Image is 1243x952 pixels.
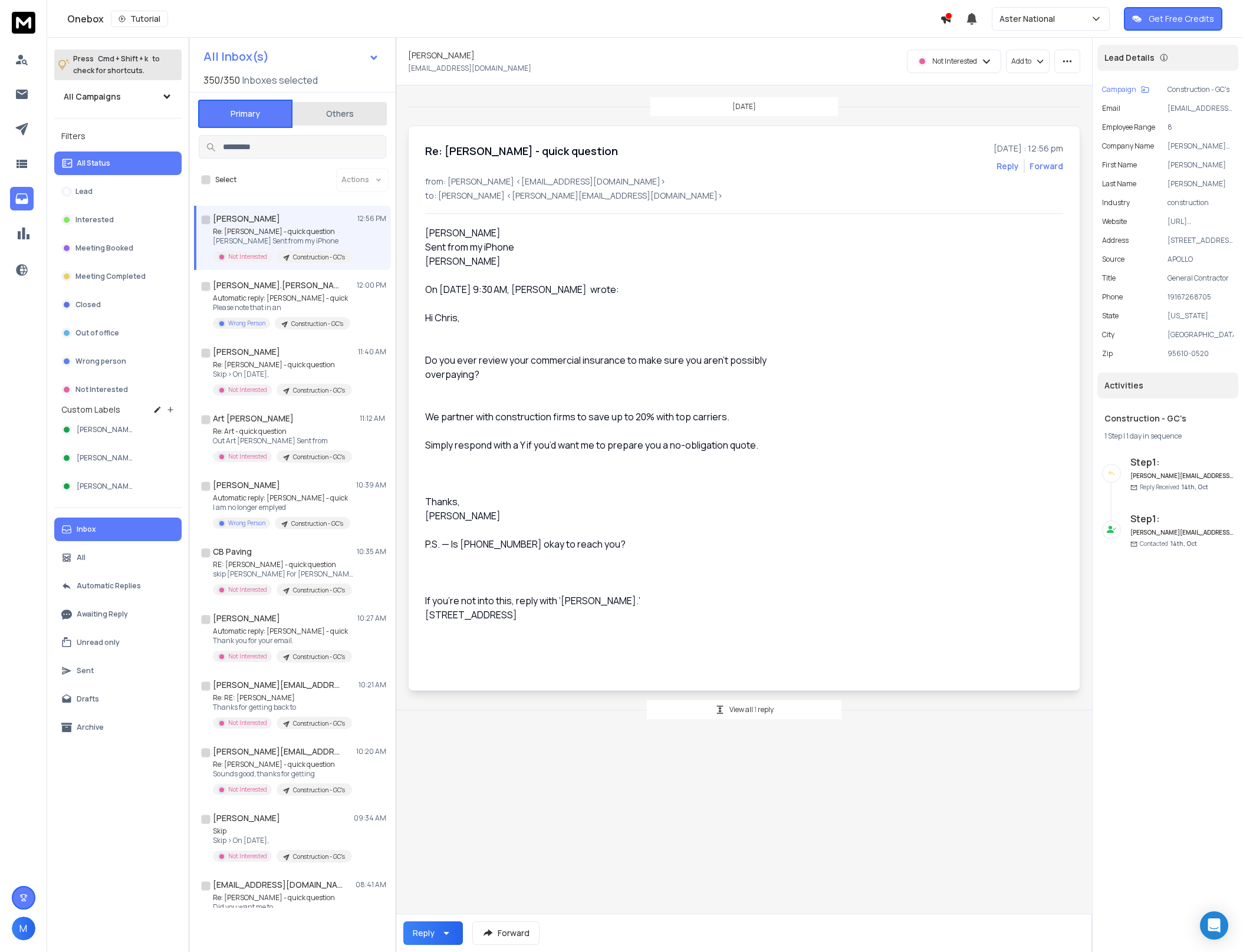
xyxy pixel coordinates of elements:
p: Last Name [1102,179,1136,189]
p: Wrong person [75,357,126,366]
p: Thanks for getting back to [213,703,352,712]
button: Others [292,101,387,127]
p: 8 [1168,123,1234,132]
button: Reply [997,160,1019,172]
h3: Inboxes selected [242,73,318,87]
p: Re: Art - quick question [213,427,352,436]
h1: [EMAIL_ADDRESS][DOMAIN_NAME] [213,879,343,891]
p: Construction - GC's [293,852,345,861]
p: Did you want me to [213,902,335,912]
span: Cmd + Shift + k [96,52,150,65]
button: Tutorial [111,11,168,27]
button: [PERSON_NAME] [54,418,182,442]
p: Phone [1102,292,1123,302]
p: Construction - GC's [293,253,345,262]
p: Automatic reply: [PERSON_NAME] - quick [213,294,350,303]
p: [DATE] [732,102,756,111]
button: Archive [54,716,182,739]
h1: [PERSON_NAME] [408,50,475,61]
p: Sounds good, thanks for getting [213,769,352,779]
h1: CB Paving [213,546,252,558]
span: [PERSON_NAME] [77,482,135,491]
button: Meeting Completed [54,265,182,288]
button: Wrong person [54,350,182,373]
p: [URL][DOMAIN_NAME] [1168,217,1234,226]
p: 11:12 AM [360,414,386,423]
h1: [PERSON_NAME].[PERSON_NAME] [213,279,343,291]
button: Unread only [54,631,182,654]
p: Re: [PERSON_NAME] - quick question [213,360,352,370]
p: Thank you for your email. [213,636,352,645]
p: Add to [1011,57,1031,66]
p: All Status [77,159,110,168]
button: Reply [403,921,463,945]
p: City [1102,330,1114,340]
p: Wrong Person [228,319,265,328]
span: [PERSON_NAME] [77,425,135,434]
p: Construction - GC's [293,719,345,728]
p: [EMAIL_ADDRESS][DOMAIN_NAME] [1168,104,1234,113]
h1: Art [PERSON_NAME] [213,413,294,424]
h3: Custom Labels [61,404,120,416]
p: industry [1102,198,1130,207]
p: from: [PERSON_NAME] <[EMAIL_ADDRESS][DOMAIN_NAME]> [425,176,1063,187]
button: All Campaigns [54,85,182,108]
p: Not Interested [228,452,267,461]
h1: [PERSON_NAME][EMAIL_ADDRESS][DOMAIN_NAME] [213,679,343,691]
p: Company Name [1102,141,1154,151]
p: Drafts [77,694,99,704]
p: Unread only [77,638,120,647]
p: Automatic Replies [77,581,141,591]
p: Inbox [77,525,96,534]
h1: [PERSON_NAME][EMAIL_ADDRESS][DOMAIN_NAME] [213,746,343,757]
p: View all reply [729,705,774,714]
span: 14th, Oct [1182,483,1208,491]
p: Press to check for shortcuts. [73,53,160,77]
div: Activities [1097,373,1238,398]
p: Re: [PERSON_NAME] - quick question [213,227,352,236]
div: [PERSON_NAME] Sent from my iPhone [PERSON_NAME] On [DATE] 9:30 AM, [PERSON_NAME] wrote: ﻿Hi Chris... [425,226,779,674]
span: [PERSON_NAME] [77,453,135,463]
p: 10:27 AM [357,614,386,623]
h1: Re: [PERSON_NAME] - quick question [425,143,618,159]
p: Sent [77,666,94,676]
p: [PERSON_NAME] Construction [1168,141,1234,151]
p: Contacted [1140,539,1197,548]
p: Aster National [999,13,1060,25]
p: Out of office [75,328,119,338]
span: 14th, Oct [1170,539,1197,548]
p: RE: [PERSON_NAME] - quick question [213,560,354,569]
button: [PERSON_NAME] [54,475,182,498]
p: Automatic reply: [PERSON_NAME] - quick [213,493,350,503]
p: Construction - GC's [1168,85,1234,94]
p: title [1102,274,1116,283]
p: Not Interested [932,57,977,66]
div: Forward [1030,160,1063,172]
h1: [PERSON_NAME] [213,612,280,624]
label: Select [215,175,236,185]
h1: [PERSON_NAME] [213,346,280,358]
div: Open Intercom Messenger [1200,911,1228,940]
button: Campaign [1102,85,1149,94]
p: Closed [75,300,101,309]
button: All Inbox(s) [194,45,389,68]
button: M [12,917,35,940]
p: Interested [75,215,114,225]
p: Skip [213,826,352,836]
p: Email [1102,104,1120,113]
p: I am no longer emplyed [213,503,350,512]
button: Meeting Booked [54,236,182,260]
button: Interested [54,208,182,232]
p: Construction - GC's [293,386,345,395]
p: Not Interested [228,585,267,594]
p: Not Interested [228,386,267,394]
p: 12:00 PM [357,281,386,290]
button: Drafts [54,687,182,711]
p: Construction - GC's [291,519,343,528]
p: [DATE] : 12:56 pm [994,143,1063,154]
h1: All Inbox(s) [203,51,269,62]
button: Get Free Credits [1124,7,1222,31]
